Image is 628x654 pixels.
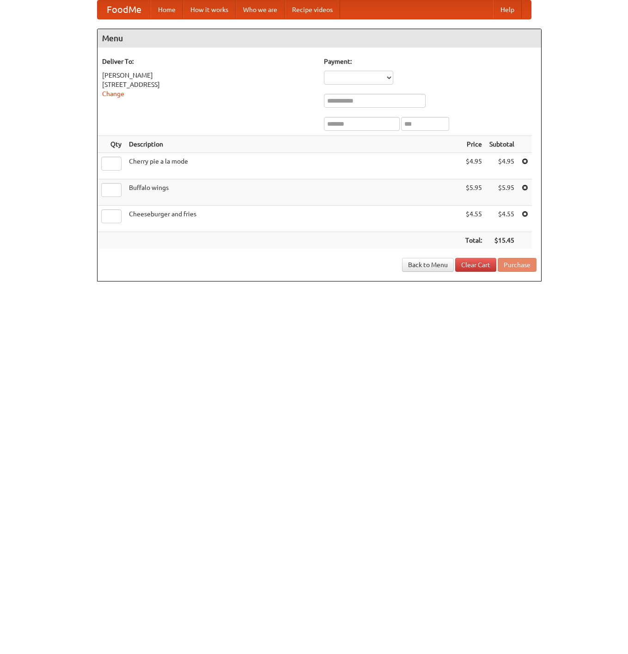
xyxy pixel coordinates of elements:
th: Subtotal [486,136,518,153]
td: $5.95 [486,179,518,206]
h5: Deliver To: [102,57,315,66]
h5: Payment: [324,57,537,66]
h4: Menu [98,29,541,48]
td: $4.55 [486,206,518,232]
td: Buffalo wings [125,179,462,206]
td: $4.95 [462,153,486,179]
td: $4.95 [486,153,518,179]
a: Home [151,0,183,19]
th: Total: [462,232,486,249]
td: $4.55 [462,206,486,232]
th: Description [125,136,462,153]
a: How it works [183,0,236,19]
td: Cheeseburger and fries [125,206,462,232]
th: Price [462,136,486,153]
a: Back to Menu [402,258,454,272]
a: FoodMe [98,0,151,19]
a: Help [493,0,522,19]
td: Cherry pie a la mode [125,153,462,179]
div: [PERSON_NAME] [102,71,315,80]
a: Who we are [236,0,285,19]
a: Clear Cart [455,258,496,272]
td: $5.95 [462,179,486,206]
th: $15.45 [486,232,518,249]
button: Purchase [498,258,537,272]
div: [STREET_ADDRESS] [102,80,315,89]
a: Recipe videos [285,0,340,19]
a: Change [102,90,124,98]
th: Qty [98,136,125,153]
